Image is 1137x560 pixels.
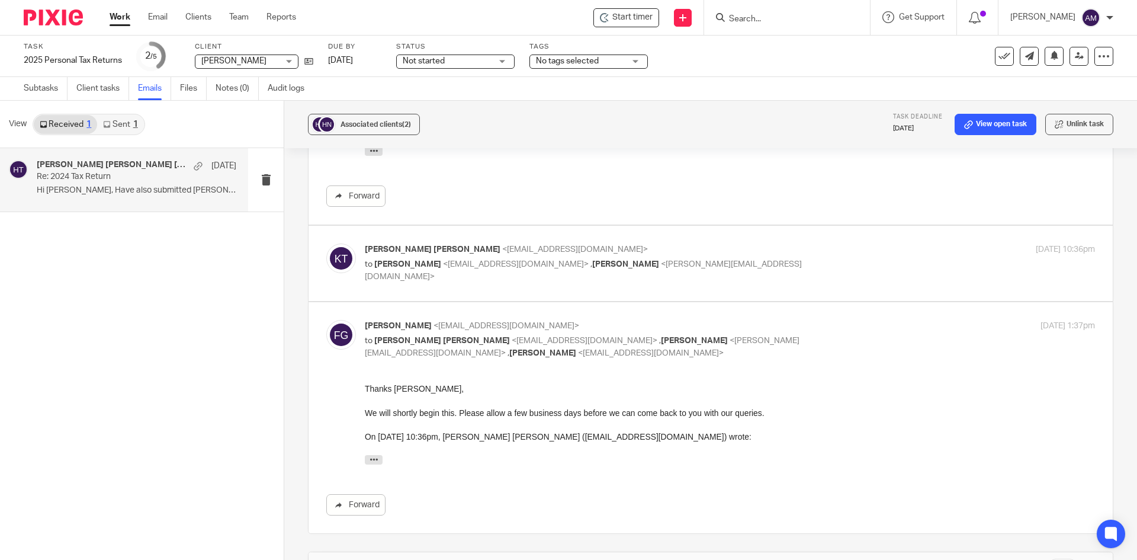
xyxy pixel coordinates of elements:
p: [DATE] 1:37pm [1040,320,1095,332]
div: 1 [133,120,138,129]
img: Pixie [24,9,83,25]
a: Emails [138,77,171,100]
a: Team [229,11,249,23]
span: <[PERSON_NAME][EMAIL_ADDRESS][DOMAIN_NAME]> [365,337,799,357]
label: Due by [328,42,381,52]
p: [DATE] [211,160,236,172]
span: , [590,260,592,268]
span: <[EMAIL_ADDRESS][DOMAIN_NAME]> [443,260,589,268]
p: Hi [PERSON_NAME], Have also submitted [PERSON_NAME]’s form ... [37,185,236,196]
span: , [508,349,509,357]
a: Forward [326,494,386,516]
a: Notes (0) [216,77,259,100]
span: <[EMAIL_ADDRESS][DOMAIN_NAME]> [502,245,648,254]
a: Client tasks [76,77,129,100]
p: Re: 2024 Tax Return [37,172,197,182]
label: Task [24,42,122,52]
span: <[EMAIL_ADDRESS][DOMAIN_NAME]> [578,349,724,357]
span: Task deadline [893,114,943,120]
span: View [9,118,27,130]
a: Files [180,77,207,100]
span: No tags selected [536,57,599,65]
span: [PERSON_NAME] [592,260,659,268]
div: 2025 Personal Tax Returns [24,55,122,66]
a: Reports [266,11,296,23]
span: to [365,337,372,345]
a: View open task [955,114,1036,135]
a: Received1 [34,115,97,134]
span: to [365,260,372,268]
a: Forward [326,185,386,207]
label: Client [195,42,313,52]
span: <[EMAIL_ADDRESS][DOMAIN_NAME]> [512,337,657,345]
p: [DATE] [893,124,943,133]
img: svg%3E [326,244,356,273]
a: Audit logs [268,77,313,100]
div: HUY TRAN - 2025 Personal Tax Returns [593,8,659,27]
span: [PERSON_NAME] [661,337,728,345]
input: Search [728,14,834,25]
img: svg%3E [326,320,356,350]
label: Status [396,42,515,52]
span: [PERSON_NAME] [365,322,432,330]
span: Associated clients [341,121,411,128]
img: svg%3E [9,160,28,179]
p: [PERSON_NAME] [1010,11,1075,23]
span: <[EMAIL_ADDRESS][DOMAIN_NAME]> [433,322,579,330]
span: , [659,337,661,345]
span: Not started [403,57,445,65]
div: 2 [145,49,157,63]
span: Get Support [899,13,945,21]
img: svg%3E [318,116,336,133]
span: [PERSON_NAME] [PERSON_NAME] [374,337,510,345]
span: [PERSON_NAME] [201,57,266,65]
button: Associated clients(2) [308,114,420,135]
button: Unlink task [1045,114,1113,135]
p: [DATE] 10:36pm [1036,244,1095,256]
small: /5 [150,53,157,60]
span: (2) [402,121,411,128]
h4: [PERSON_NAME] [PERSON_NAME] [PERSON_NAME] [37,160,188,170]
span: Start timer [612,11,653,24]
a: Email [148,11,168,23]
span: [PERSON_NAME] [PERSON_NAME] [365,245,500,254]
a: Clients [185,11,211,23]
img: svg%3E [1081,8,1100,27]
span: [PERSON_NAME] [509,349,576,357]
div: 1 [86,120,91,129]
img: svg%3E [311,116,329,133]
a: Sent1 [97,115,143,134]
a: Subtasks [24,77,68,100]
a: Work [110,11,130,23]
span: [PERSON_NAME] [374,260,441,268]
span: [DATE] [328,56,353,65]
label: Tags [529,42,648,52]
